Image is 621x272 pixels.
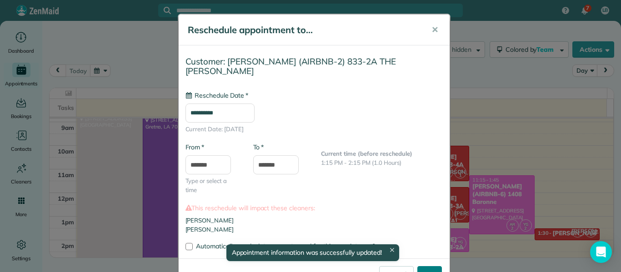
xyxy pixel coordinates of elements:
[185,143,204,152] label: From
[185,177,240,194] span: Type or select a time
[253,143,264,152] label: To
[185,203,443,213] label: This reschedule will impact these cleaners:
[321,150,413,157] b: Current time (before reschedule)
[185,91,248,100] label: Reschedule Date
[185,216,443,225] li: [PERSON_NAME]
[321,158,443,168] p: 1:15 PM - 2:15 PM (1.0 Hours)
[431,25,438,35] span: ✕
[188,24,419,36] h5: Reschedule appointment to...
[185,225,443,234] li: [PERSON_NAME]
[226,244,399,261] div: Appointment information was successfully updated!
[185,57,443,75] h4: Customer: [PERSON_NAME] (AIRBNB-2) 833-2A THE [PERSON_NAME]
[196,242,375,250] span: Automatically recalculate amount owed for this appointment?
[185,125,443,134] span: Current Date: [DATE]
[590,241,612,263] div: Open Intercom Messenger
